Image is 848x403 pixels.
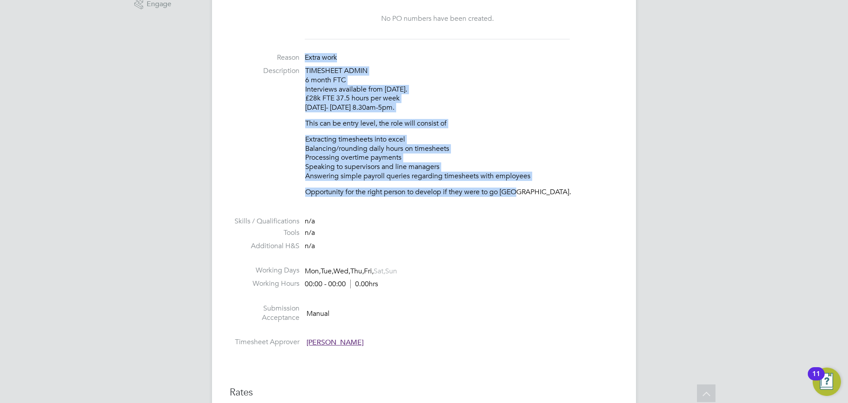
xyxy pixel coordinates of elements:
span: Engage [147,0,171,8]
label: Reason [230,53,299,62]
span: Mon, [305,267,321,276]
span: Extra work [305,53,337,62]
span: n/a [305,217,315,226]
p: This can be entry level, the role will consist of [305,119,618,128]
div: 00:00 - 00:00 [305,280,378,289]
p: Opportunity for the right person to develop if they were to go [GEOGRAPHIC_DATA]. [305,188,618,197]
label: Skills / Qualifications [230,217,299,226]
button: Open Resource Center, 11 new notifications [813,368,841,396]
h3: Rates [230,386,618,399]
div: 11 [812,374,820,385]
span: Tue, [321,267,333,276]
span: [PERSON_NAME] [307,338,363,347]
span: Manual [307,309,329,318]
p: Extracting timesheets into excel Balancing/rounding daily hours on timesheets Processing overtime... [305,135,618,181]
label: Working Days [230,266,299,275]
label: Timesheet Approver [230,338,299,347]
label: Description [230,66,299,76]
span: n/a [305,242,315,250]
span: Sat, [374,267,385,276]
span: Fri, [364,267,374,276]
p: TIMESHEET ADMIN 6 month FTC Interviews available from [DATE]. £28k FTE 37.5 hours per week [DATE]... [305,66,618,112]
label: Working Hours [230,279,299,288]
span: Wed, [333,267,350,276]
span: Thu, [350,267,364,276]
span: 0.00hrs [350,280,378,288]
div: No PO numbers have been created. [314,14,561,23]
label: Additional H&S [230,242,299,251]
span: Sun [385,267,397,276]
label: Submission Acceptance [230,304,299,322]
span: n/a [305,228,315,237]
label: Tools [230,228,299,238]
